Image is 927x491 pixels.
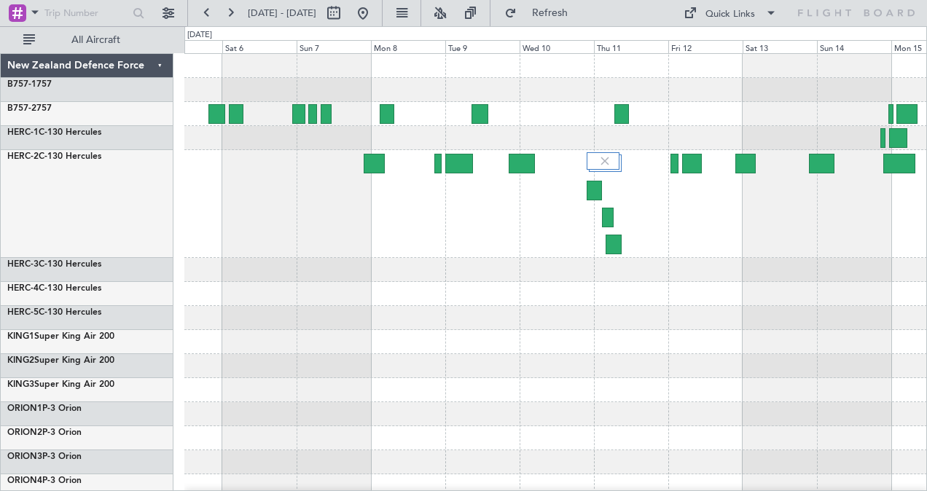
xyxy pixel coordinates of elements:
[7,284,101,293] a: HERC-4C-130 Hercules
[705,7,755,22] div: Quick Links
[16,28,158,52] button: All Aircraft
[7,476,82,485] a: ORION4P-3 Orion
[7,356,34,365] span: KING2
[7,104,36,113] span: B757-2
[676,1,784,25] button: Quick Links
[7,452,42,461] span: ORION3
[44,2,128,24] input: Trip Number
[7,332,114,341] a: KING1Super King Air 200
[148,40,222,53] div: Fri 5
[7,128,101,137] a: HERC-1C-130 Hercules
[7,404,42,413] span: ORION1
[7,404,82,413] a: ORION1P-3 Orion
[498,1,585,25] button: Refresh
[594,40,668,53] div: Thu 11
[371,40,445,53] div: Mon 8
[222,40,297,53] div: Sat 6
[7,260,39,269] span: HERC-3
[743,40,817,53] div: Sat 13
[7,152,39,161] span: HERC-2
[520,8,581,18] span: Refresh
[38,35,154,45] span: All Aircraft
[7,284,39,293] span: HERC-4
[7,80,52,89] a: B757-1757
[7,380,34,389] span: KING3
[7,308,101,317] a: HERC-5C-130 Hercules
[187,29,212,42] div: [DATE]
[7,104,52,113] a: B757-2757
[297,40,371,53] div: Sun 7
[7,476,42,485] span: ORION4
[817,40,891,53] div: Sun 14
[7,332,34,341] span: KING1
[668,40,743,53] div: Fri 12
[598,154,611,168] img: gray-close.svg
[7,428,42,437] span: ORION2
[7,128,39,137] span: HERC-1
[7,452,82,461] a: ORION3P-3 Orion
[7,428,82,437] a: ORION2P-3 Orion
[7,356,114,365] a: KING2Super King Air 200
[7,152,101,161] a: HERC-2C-130 Hercules
[7,380,114,389] a: KING3Super King Air 200
[520,40,594,53] div: Wed 10
[7,260,101,269] a: HERC-3C-130 Hercules
[248,7,316,20] span: [DATE] - [DATE]
[445,40,520,53] div: Tue 9
[7,80,36,89] span: B757-1
[7,308,39,317] span: HERC-5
